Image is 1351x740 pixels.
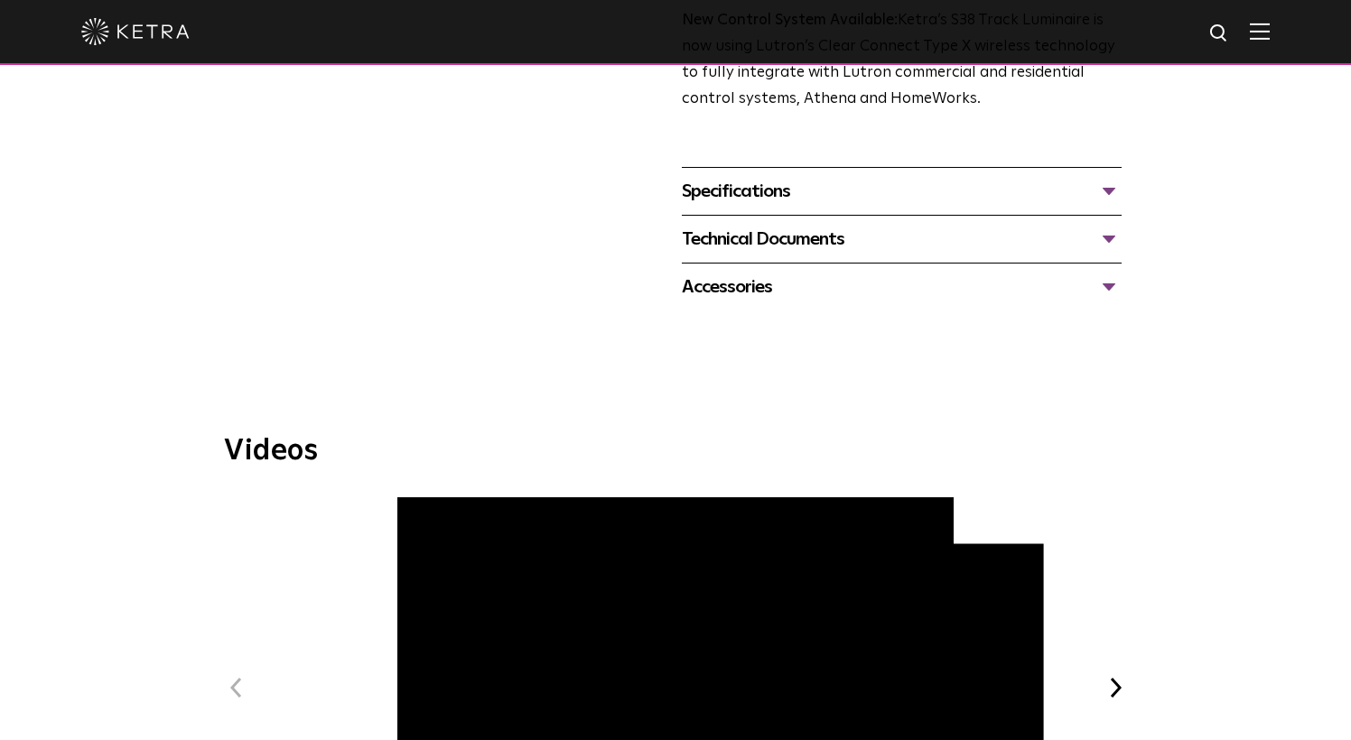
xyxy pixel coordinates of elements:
div: Accessories [682,273,1122,301]
img: ketra-logo-2019-white [81,18,190,45]
div: Technical Documents [682,225,1122,254]
img: search icon [1208,23,1231,45]
button: Previous [224,676,247,699]
h3: Videos [224,437,1127,466]
img: Hamburger%20Nav.svg [1250,23,1270,40]
div: Specifications [682,177,1122,206]
button: Next [1104,676,1127,699]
